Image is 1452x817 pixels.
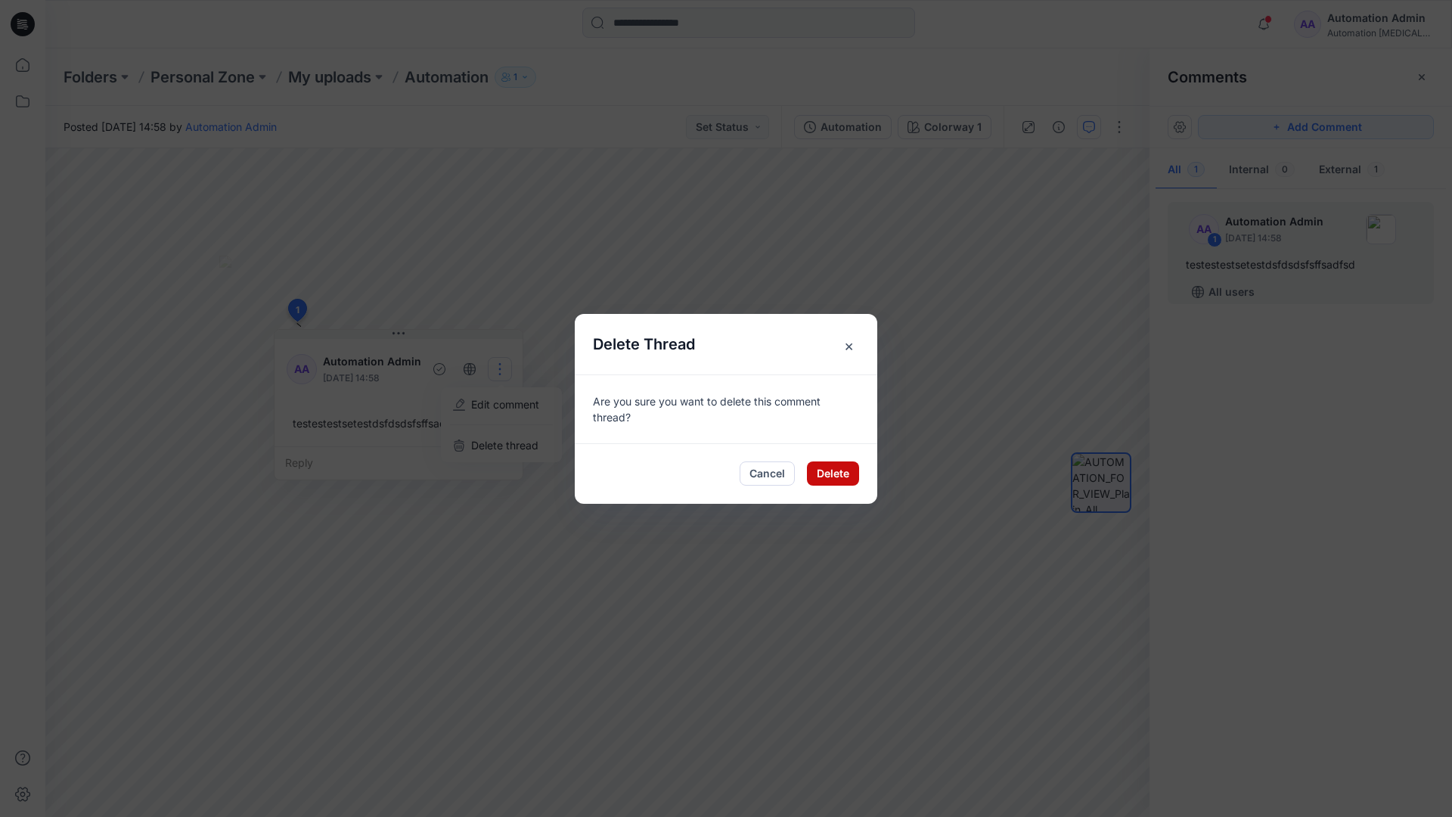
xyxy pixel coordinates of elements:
[575,374,877,443] div: Are you sure you want to delete this comment thread?
[807,461,859,486] button: Delete
[835,332,862,359] span: ×
[817,314,877,374] button: Close
[575,314,713,374] h5: Delete Thread
[740,461,795,486] button: Cancel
